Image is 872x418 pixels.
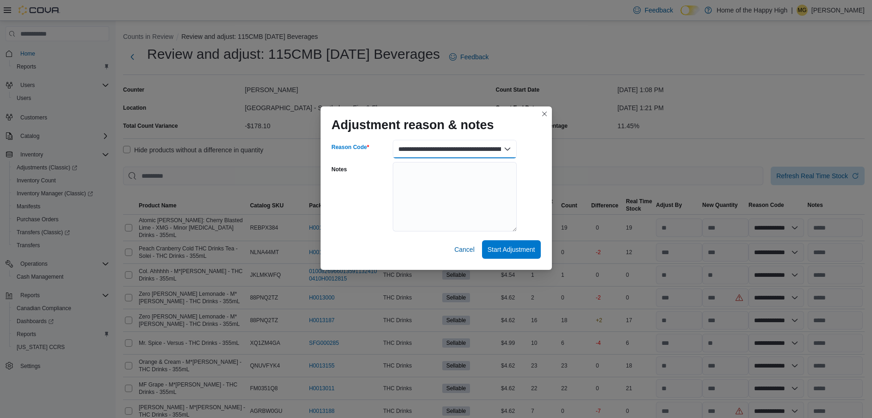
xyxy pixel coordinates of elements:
button: Cancel [451,240,478,259]
h1: Adjustment reason & notes [332,118,494,132]
span: Start Adjustment [488,245,535,254]
label: Notes [332,166,347,173]
label: Reason Code [332,143,369,151]
span: Cancel [454,245,475,254]
button: Start Adjustment [482,240,541,259]
button: Closes this modal window [539,108,550,119]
